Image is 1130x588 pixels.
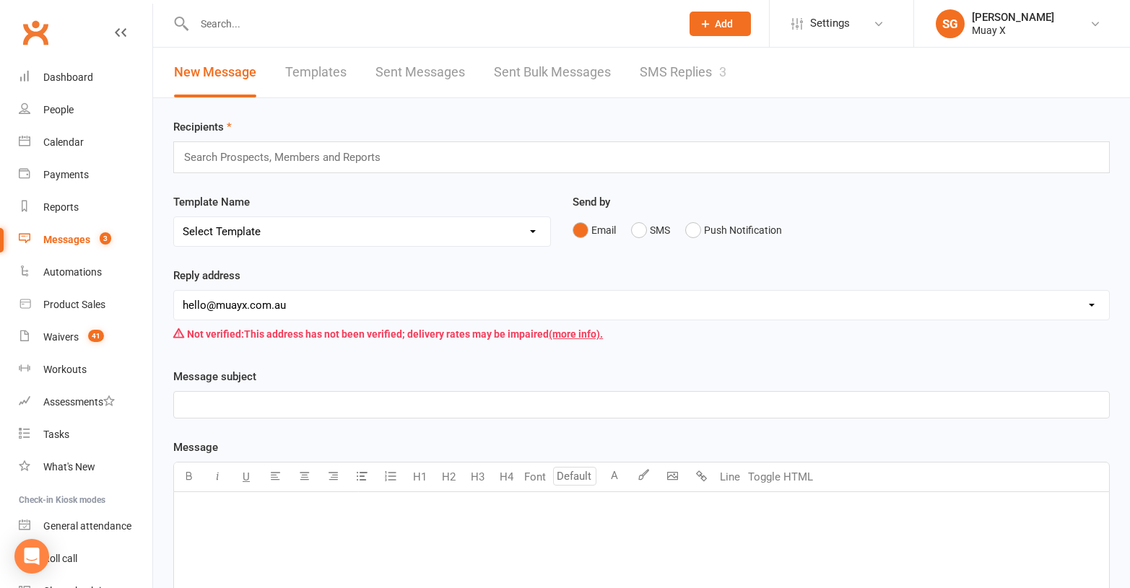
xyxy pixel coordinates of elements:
[521,462,549,491] button: Font
[19,256,152,289] a: Automations
[19,543,152,575] a: Roll call
[43,169,89,180] div: Payments
[43,266,102,278] div: Automations
[43,201,79,213] div: Reports
[173,267,240,284] label: Reply address
[19,94,152,126] a: People
[434,462,463,491] button: H2
[43,364,87,375] div: Workouts
[43,331,79,343] div: Waivers
[685,216,782,244] button: Push Notification
[19,386,152,418] a: Assessments
[43,396,115,408] div: Assessments
[43,299,105,310] div: Product Sales
[719,64,726,79] div: 3
[19,191,152,224] a: Reports
[463,462,492,491] button: H3
[285,48,347,97] a: Templates
[43,104,74,115] div: People
[573,216,616,244] button: Email
[243,470,250,483] span: U
[553,467,596,486] input: Default
[187,328,244,340] strong: Not verified:
[19,126,152,159] a: Calendar
[19,159,152,191] a: Payments
[19,61,152,94] a: Dashboard
[19,289,152,321] a: Product Sales
[19,510,152,543] a: General attendance kiosk mode
[43,71,93,83] div: Dashboard
[972,24,1054,37] div: Muay X
[631,216,670,244] button: SMS
[43,461,95,473] div: What's New
[810,7,850,40] span: Settings
[573,193,610,211] label: Send by
[174,48,256,97] a: New Message
[549,328,603,340] a: (more info).
[600,462,629,491] button: A
[17,14,53,51] a: Clubworx
[232,462,261,491] button: U
[43,553,77,564] div: Roll call
[43,520,131,532] div: General attendance
[173,320,1110,348] div: This address has not been verified; delivery rates may be impaired
[19,354,152,386] a: Workouts
[19,224,152,256] a: Messages 3
[173,368,256,385] label: Message subject
[173,439,218,456] label: Message
[173,193,250,211] label: Template Name
[43,136,84,148] div: Calendar
[640,48,726,97] a: SMS Replies3
[173,118,232,136] label: Recipients
[405,462,434,491] button: H1
[936,9,965,38] div: SG
[88,330,104,342] span: 41
[744,462,817,491] button: Toggle HTML
[43,429,69,440] div: Tasks
[375,48,465,97] a: Sent Messages
[19,321,152,354] a: Waivers 41
[494,48,611,97] a: Sent Bulk Messages
[183,148,394,167] input: Search Prospects, Members and Reports
[19,418,152,451] a: Tasks
[492,462,521,491] button: H4
[19,451,152,483] a: What's New
[43,234,90,245] div: Messages
[972,11,1054,24] div: [PERSON_NAME]
[690,12,751,36] button: Add
[715,18,733,30] span: Add
[100,232,111,245] span: 3
[716,462,744,491] button: Line
[190,14,671,34] input: Search...
[14,539,49,574] div: Open Intercom Messenger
